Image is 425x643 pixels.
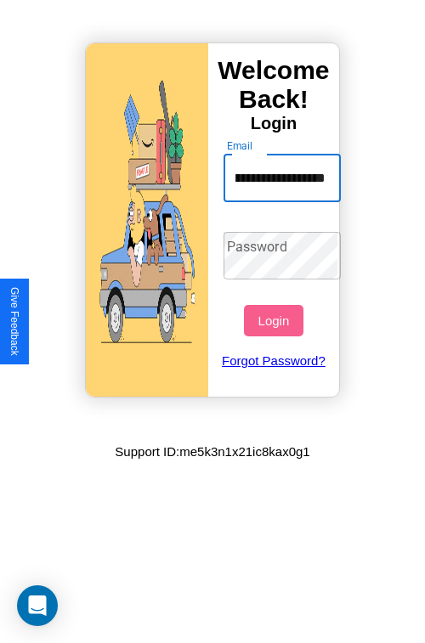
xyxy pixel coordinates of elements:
p: Support ID: me5k3n1x21ic8kax0g1 [115,440,309,463]
h4: Login [208,114,339,133]
h3: Welcome Back! [208,56,339,114]
button: Login [244,305,303,336]
a: Forgot Password? [215,336,333,385]
div: Open Intercom Messenger [17,585,58,626]
label: Email [227,138,253,153]
img: gif [86,43,208,397]
div: Give Feedback [8,287,20,356]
